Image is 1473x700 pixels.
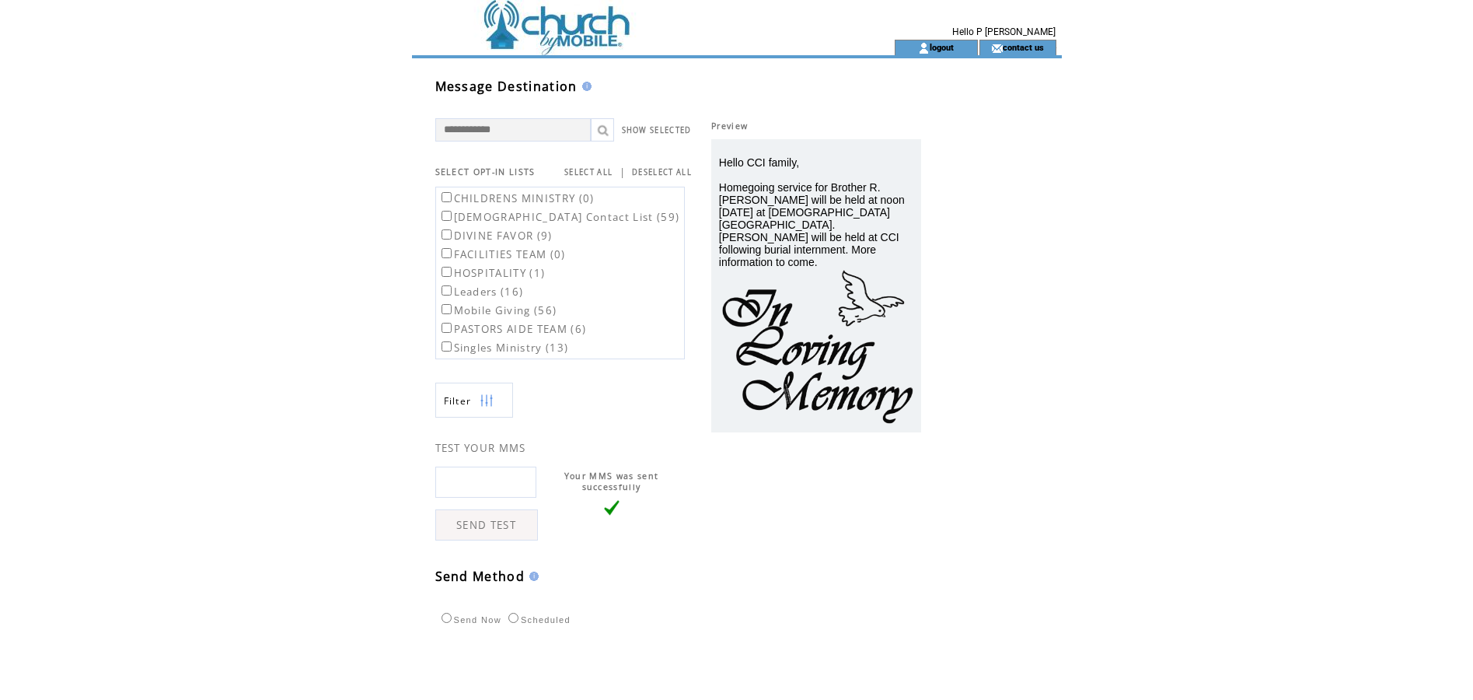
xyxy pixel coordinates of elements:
[442,229,452,240] input: DIVINE FAVOR (9)
[438,247,566,261] label: FACILITIES TEAM (0)
[438,285,524,299] label: Leaders (16)
[435,383,513,418] a: Filter
[438,229,553,243] label: DIVINE FAVOR (9)
[438,341,569,355] label: Singles Ministry (13)
[442,211,452,221] input: [DEMOGRAPHIC_DATA] Contact List (59)
[508,613,518,623] input: Scheduled
[442,267,452,277] input: HOSPITALITY (1)
[930,42,954,52] a: logout
[564,471,659,492] span: Your MMS was sent successfully
[442,192,452,202] input: CHILDRENS MINISTRY (0)
[918,42,930,54] img: account_icon.gif
[435,509,538,541] a: SEND TEST
[622,125,692,135] a: SHOW SELECTED
[480,383,494,418] img: filters.png
[435,78,578,95] span: Message Destination
[435,166,536,177] span: SELECT OPT-IN LISTS
[438,191,595,205] label: CHILDRENS MINISTRY (0)
[442,323,452,333] input: PASTORS AIDE TEAM (6)
[442,304,452,314] input: Mobile Giving (56)
[719,156,905,268] span: Hello CCI family, Homegoing service for Brother R. [PERSON_NAME] will be held at noon [DATE] at [...
[438,322,587,336] label: PASTORS AIDE TEAM (6)
[438,303,557,317] label: Mobile Giving (56)
[444,394,472,408] span: Show filters
[952,26,1056,37] span: Hello P [PERSON_NAME]
[442,341,452,352] input: Singles Ministry (13)
[438,266,546,280] label: HOSPITALITY (1)
[991,42,1003,54] img: contact_us_icon.gif
[525,572,539,581] img: help.gif
[620,165,626,179] span: |
[504,615,571,625] label: Scheduled
[442,248,452,258] input: FACILITIES TEAM (0)
[632,167,692,177] a: DESELECT ALL
[1003,42,1044,52] a: contact us
[438,615,501,625] label: Send Now
[604,500,620,516] img: vLarge.png
[435,441,526,455] span: TEST YOUR MMS
[438,210,680,224] label: [DEMOGRAPHIC_DATA] Contact List (59)
[578,82,592,91] img: help.gif
[442,613,452,623] input: Send Now
[442,285,452,296] input: Leaders (16)
[435,568,525,585] span: Send Method
[711,121,748,131] span: Preview
[564,167,613,177] a: SELECT ALL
